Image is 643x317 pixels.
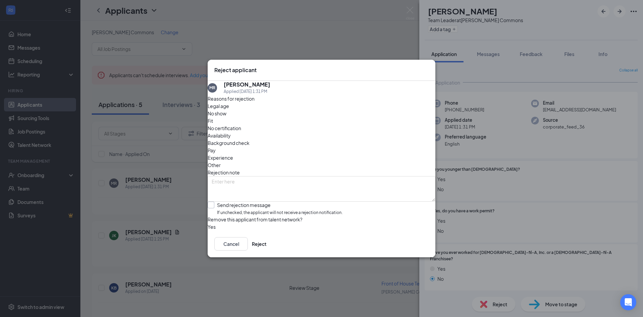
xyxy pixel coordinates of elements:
[208,110,226,117] span: No show
[208,139,249,147] span: Background check
[208,169,240,175] span: Rejection note
[208,216,302,222] span: Remove this applicant from talent network?
[208,154,233,161] span: Experience
[214,237,248,251] button: Cancel
[208,117,213,124] span: Fit
[208,147,216,154] span: Pay
[620,294,636,310] div: Open Intercom Messenger
[208,96,255,102] span: Reasons for rejection
[252,237,267,251] button: Reject
[224,88,270,95] div: Applied [DATE] 1:31 PM
[214,66,257,74] h3: Reject applicant
[224,81,270,88] h5: [PERSON_NAME]
[208,124,241,132] span: No certification
[209,85,215,91] div: MR
[208,132,231,139] span: Availability
[208,223,216,230] span: Yes
[208,161,221,169] span: Other
[208,102,229,110] span: Legal age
